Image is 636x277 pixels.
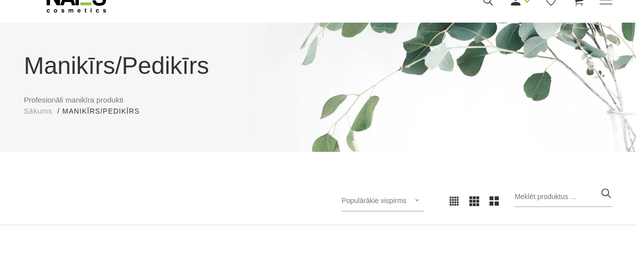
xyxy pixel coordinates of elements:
[341,197,406,205] span: Populārākie vispirms
[17,48,620,117] div: Profesionāli manikīra produkti
[514,187,612,207] input: Meklēt produktus ...
[24,48,612,84] h1: Manikīrs/Pedikīrs
[24,107,53,115] span: Sākums
[24,106,53,117] a: Sākums
[62,106,150,117] li: Manikīrs/Pedikīrs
